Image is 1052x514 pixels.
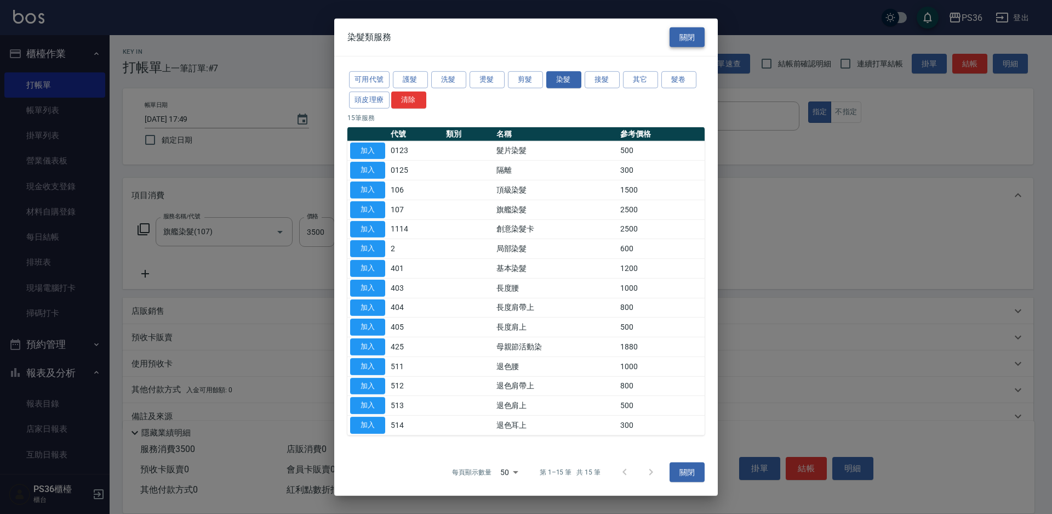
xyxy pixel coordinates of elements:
button: 加入 [350,280,385,297]
button: 頭皮理療 [349,92,390,109]
button: 其它 [623,71,658,88]
td: 513 [388,396,443,416]
td: 旗艦染髮 [494,200,618,219]
td: 107 [388,200,443,219]
td: 長度肩上 [494,318,618,337]
td: 500 [618,318,705,337]
td: 退色腰 [494,357,618,376]
td: 500 [618,141,705,161]
td: 頂級染髮 [494,180,618,200]
td: 髮片染髮 [494,141,618,161]
td: 2500 [618,219,705,239]
td: 基本染髮 [494,258,618,278]
td: 隔離 [494,161,618,180]
p: 15 筆服務 [347,112,705,122]
td: 創意染髮卡 [494,219,618,239]
button: 加入 [350,319,385,336]
td: 405 [388,318,443,337]
button: 加入 [350,260,385,277]
td: 1200 [618,258,705,278]
button: 加入 [350,142,385,159]
td: 1114 [388,219,443,239]
td: 1000 [618,357,705,376]
div: 50 [496,457,522,487]
button: 加入 [350,299,385,316]
td: 106 [388,180,443,200]
td: 401 [388,258,443,278]
button: 護髮 [393,71,428,88]
button: 清除 [391,92,426,109]
button: 洗髮 [431,71,466,88]
td: 800 [618,298,705,318]
p: 每頁顯示數量 [452,467,491,477]
th: 代號 [388,127,443,141]
button: 加入 [350,221,385,238]
td: 600 [618,239,705,259]
button: 加入 [350,338,385,355]
td: 1500 [618,180,705,200]
td: 514 [388,415,443,435]
td: 2 [388,239,443,259]
td: 800 [618,376,705,396]
td: 局部染髮 [494,239,618,259]
td: 300 [618,415,705,435]
button: 染髮 [546,71,581,88]
button: 剪髮 [508,71,543,88]
button: 加入 [350,377,385,394]
td: 退色肩上 [494,396,618,416]
button: 可用代號 [349,71,390,88]
td: 425 [388,337,443,357]
p: 第 1–15 筆 共 15 筆 [540,467,601,477]
td: 退色耳上 [494,415,618,435]
td: 退色肩帶上 [494,376,618,396]
td: 長度肩帶上 [494,298,618,318]
td: 300 [618,161,705,180]
button: 關閉 [670,462,705,482]
button: 接髮 [585,71,620,88]
td: 500 [618,396,705,416]
th: 名稱 [494,127,618,141]
td: 0125 [388,161,443,180]
span: 染髮類服務 [347,32,391,43]
td: 2500 [618,200,705,219]
button: 加入 [350,240,385,257]
button: 加入 [350,417,385,434]
td: 512 [388,376,443,396]
td: 長度腰 [494,278,618,298]
button: 加入 [350,201,385,218]
button: 加入 [350,162,385,179]
td: 0123 [388,141,443,161]
button: 加入 [350,397,385,414]
td: 404 [388,298,443,318]
td: 1000 [618,278,705,298]
td: 1880 [618,337,705,357]
button: 髮卷 [661,71,696,88]
button: 加入 [350,182,385,199]
button: 燙髮 [470,71,505,88]
td: 母親節活動染 [494,337,618,357]
button: 加入 [350,358,385,375]
td: 403 [388,278,443,298]
button: 關閉 [670,27,705,47]
th: 參考價格 [618,127,705,141]
td: 511 [388,357,443,376]
th: 類別 [443,127,494,141]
